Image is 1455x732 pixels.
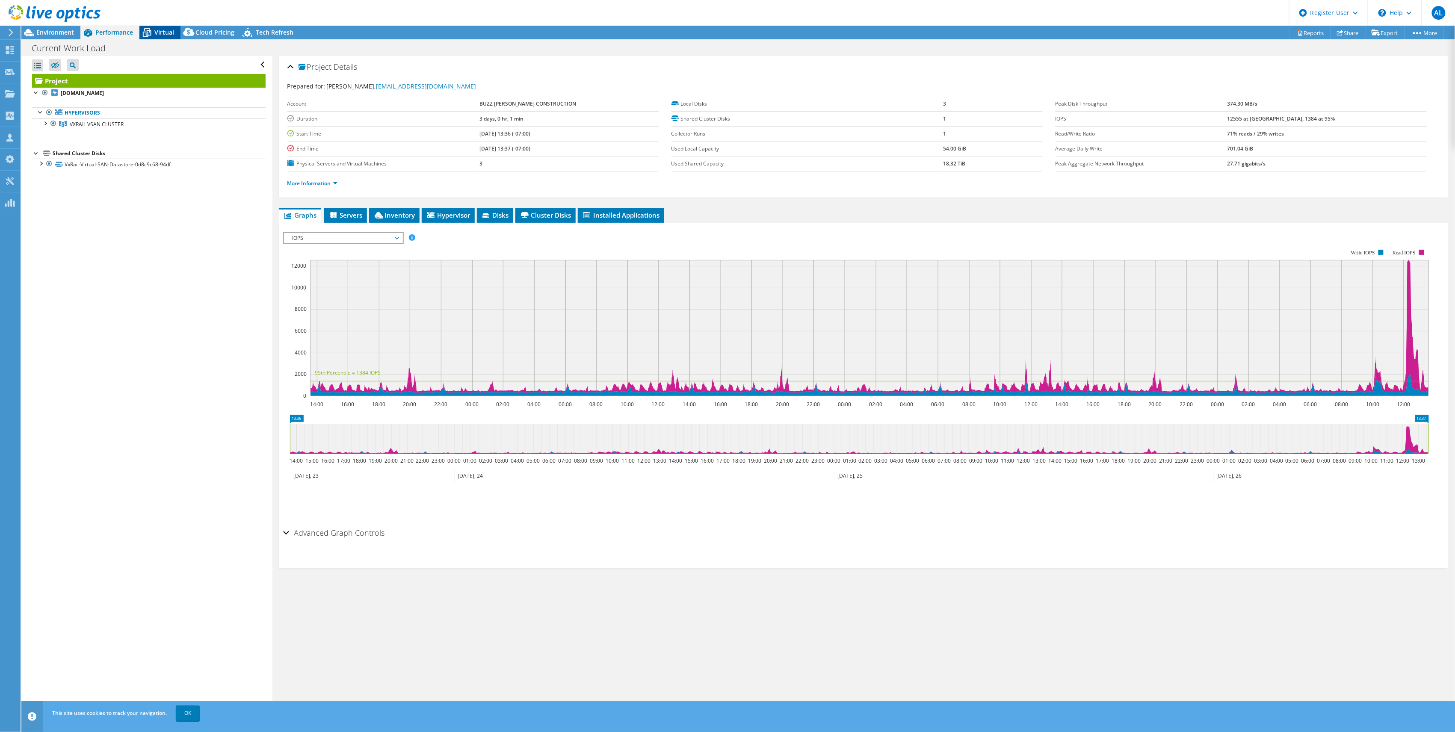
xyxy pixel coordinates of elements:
a: [DOMAIN_NAME] [32,88,266,99]
text: 08:00 [1335,401,1348,408]
b: 27.71 gigabits/s [1227,160,1266,167]
a: Export [1365,26,1405,39]
text: 15:00 [305,457,319,464]
label: Average Daily Write [1056,145,1227,153]
span: AL [1432,6,1446,20]
a: More [1405,26,1444,39]
h1: Current Work Load [28,44,119,53]
span: IOPS [288,233,398,243]
text: 13:00 [653,457,666,464]
text: 07:00 [937,457,951,464]
text: 04:00 [511,457,524,464]
span: Cloud Pricing [195,28,234,36]
b: [DATE] 13:36 (-07:00) [479,130,530,137]
text: 6000 [295,327,307,334]
text: 02:00 [869,401,882,408]
text: 10:00 [993,401,1006,408]
text: 08:00 [589,401,603,408]
text: 06:00 [1304,401,1317,408]
label: Duration [287,115,480,123]
text: 04:00 [1270,457,1283,464]
text: 09:00 [969,457,982,464]
text: 18:00 [353,457,366,464]
text: 02:00 [496,401,509,408]
text: 02:00 [1238,457,1251,464]
text: 20:00 [1148,401,1162,408]
text: 16:00 [701,457,714,464]
text: 14:00 [683,401,696,408]
label: Used Local Capacity [671,145,943,153]
text: 18:00 [732,457,745,464]
text: 2000 [295,370,307,378]
text: 21:00 [1159,457,1172,464]
text: 19:00 [1127,457,1141,464]
text: 06:00 [542,457,556,464]
text: 03:00 [1254,457,1267,464]
span: Cluster Disks [520,211,571,219]
span: Details [334,62,358,72]
text: 16:00 [321,457,334,464]
span: Inventory [373,211,415,219]
svg: \n [1378,9,1386,17]
span: Environment [36,28,74,36]
a: Hypervisors [32,107,266,118]
b: 1 [943,130,946,137]
label: Physical Servers and Virtual Machines [287,159,480,168]
text: 01:00 [843,457,856,464]
span: Disks [481,211,509,219]
span: Performance [95,28,133,36]
text: 18:00 [745,401,758,408]
text: 10:00 [1364,457,1378,464]
b: 12555 at [GEOGRAPHIC_DATA], 1384 at 95% [1227,115,1335,122]
text: 12:00 [637,457,651,464]
text: 16:00 [1086,401,1100,408]
text: 00:00 [827,457,840,464]
b: 18.32 TiB [943,160,966,167]
span: Virtual [154,28,174,36]
b: [DATE] 13:37 (-07:00) [479,145,530,152]
text: 10:00 [606,457,619,464]
label: Peak Disk Throughput [1056,100,1227,108]
text: 20:00 [776,401,789,408]
b: 54.00 GiB [943,145,967,152]
text: 16:00 [714,401,727,408]
a: Reports [1290,26,1331,39]
b: 3 days, 0 hr, 1 min [479,115,523,122]
text: 10:00 [1366,401,1379,408]
text: 22:00 [796,457,809,464]
text: 17:00 [337,457,350,464]
text: 00:00 [447,457,461,464]
span: Servers [328,211,363,219]
text: 08:00 [962,401,976,408]
label: Account [287,100,480,108]
a: OK [176,705,200,721]
text: 10:00 [985,457,998,464]
text: 10:00 [621,401,634,408]
text: 22:00 [1180,401,1193,408]
text: 23:00 [1191,457,1204,464]
text: 01:00 [1222,457,1236,464]
text: Write IOPS [1351,250,1375,256]
a: [EMAIL_ADDRESS][DOMAIN_NAME] [376,82,476,90]
text: 03:00 [874,457,887,464]
text: 13:00 [1032,457,1046,464]
text: 00:00 [1207,457,1220,464]
text: 18:00 [1112,457,1125,464]
a: VXRAIL VSAN CLUSTER [32,118,266,130]
text: 20:00 [384,457,398,464]
text: 17:00 [716,457,730,464]
span: VXRAIL VSAN CLUSTER [70,121,124,128]
label: Shared Cluster Disks [671,115,943,123]
text: 09:00 [1349,457,1362,464]
span: Hypervisor [426,211,470,219]
text: 00:00 [465,401,479,408]
text: 12000 [291,262,306,269]
span: Project [299,63,332,71]
label: Read/Write Ratio [1056,130,1227,138]
text: 08:00 [1333,457,1346,464]
text: 23:00 [811,457,825,464]
a: Project [32,74,266,88]
text: 14:00 [669,457,682,464]
text: 21:00 [400,457,414,464]
text: 20:00 [1143,457,1156,464]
